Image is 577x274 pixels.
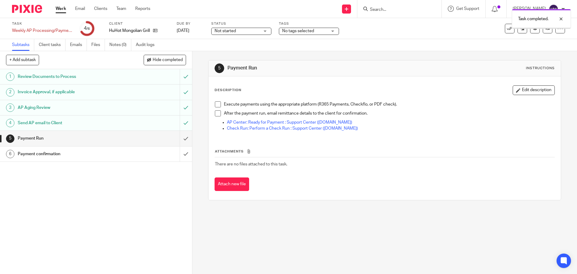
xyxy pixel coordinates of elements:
p: Description [215,88,241,93]
label: Tags [279,21,339,26]
h1: Payment confirmation [18,149,122,159]
div: 6 [6,150,14,158]
h1: Invoice Approval, if applicable [18,88,122,97]
span: Attachments [215,150,244,153]
h1: Payment Run [227,65,398,71]
a: Client tasks [39,39,66,51]
p: Task completed. [518,16,548,22]
label: Status [211,21,271,26]
div: 4 [6,119,14,127]
button: Hide completed [144,55,186,65]
h1: AP Aging Review [18,103,122,112]
span: Hide completed [153,58,183,63]
button: Attach new file [215,177,249,191]
span: No tags selected [282,29,314,33]
div: 3 [6,103,14,112]
a: AP Center: Ready for Payment : Support Center ([DOMAIN_NAME]) [227,120,352,125]
a: Email [75,6,85,12]
p: HuHot Mongolian Grill [109,28,150,34]
h1: Review Documents to Process [18,72,122,81]
span: Not started [215,29,236,33]
button: + Add subtask [6,55,39,65]
div: 4 [84,25,90,32]
a: Files [91,39,105,51]
span: There are no files attached to this task. [215,162,287,166]
label: Task [12,21,72,26]
p: After the payment run, email remittance details to the client for confirmation. [224,110,554,116]
a: Team [116,6,126,12]
span: [DATE] [177,29,189,33]
a: Check Run: Perform a Check Run : Support Center ([DOMAIN_NAME]) [227,126,358,131]
label: Client [109,21,169,26]
button: Edit description [513,85,555,95]
a: Emails [70,39,87,51]
div: Instructions [526,66,555,71]
a: Clients [94,6,107,12]
img: Pixie [12,5,42,13]
p: Execute payments using the appropriate platform (R365 Payments, Checkflo, or PDF check). [224,101,554,107]
a: Notes (0) [109,39,131,51]
h1: Send AP email to Client [18,119,122,128]
img: svg%3E [549,4,558,14]
a: Work [56,6,66,12]
div: 5 [6,134,14,143]
small: /6 [87,27,90,30]
div: Weekly AP Processing/Payment [12,28,72,34]
div: 2 [6,88,14,97]
a: Reports [135,6,150,12]
label: Due by [177,21,204,26]
h1: Payment Run [18,134,122,143]
div: 1 [6,72,14,81]
a: Subtasks [12,39,34,51]
a: Audit logs [136,39,159,51]
div: 5 [215,63,224,73]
